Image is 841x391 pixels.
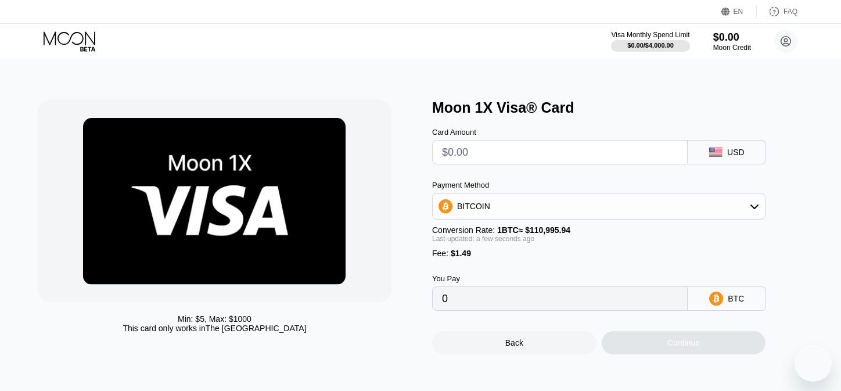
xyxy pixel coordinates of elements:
span: 1 BTC ≈ $110,995.94 [497,225,570,235]
input: $0.00 [442,141,678,164]
div: Min: $ 5 , Max: $ 1000 [178,314,251,324]
div: Last updated: a few seconds ago [432,235,765,243]
div: Payment Method [432,181,765,189]
div: Visa Monthly Spend Limit [611,31,689,39]
div: Visa Monthly Spend Limit$0.00/$4,000.00 [611,31,689,52]
div: FAQ [757,6,797,17]
iframe: Button to launch messaging window [795,345,832,382]
div: USD [727,148,745,157]
div: Fee : [432,249,765,258]
span: $1.49 [451,249,471,258]
div: EN [721,6,757,17]
div: EN [734,8,743,16]
div: FAQ [784,8,797,16]
div: Card Amount [432,128,688,137]
div: This card only works in The [GEOGRAPHIC_DATA] [123,324,306,333]
div: Moon Credit [713,44,751,52]
div: BITCOIN [433,195,765,218]
div: BTC [728,294,744,303]
div: $0.00Moon Credit [713,31,751,52]
div: $0.00 [713,31,751,44]
div: Back [505,338,523,347]
div: Moon 1X Visa® Card [432,99,815,116]
div: BITCOIN [457,202,490,211]
div: Back [432,331,596,354]
div: $0.00 / $4,000.00 [627,42,674,49]
div: You Pay [432,274,688,283]
div: Conversion Rate: [432,225,765,235]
